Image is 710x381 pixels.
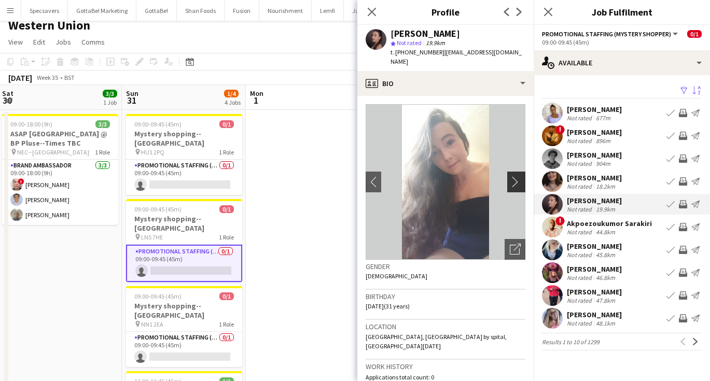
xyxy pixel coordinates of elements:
[134,292,182,300] span: 09:00-09:45 (45m)
[567,228,594,236] div: Not rated
[366,362,525,371] h3: Work history
[224,90,239,97] span: 1/4
[33,37,45,47] span: Edit
[29,35,49,49] a: Edit
[126,286,242,367] app-job-card: 09:00-09:45 (45m)0/1Mystery shopping--[GEOGRAPHIC_DATA] NN1 2EA1 RolePromotional Staffing (Myster...
[219,120,234,128] span: 0/1
[141,320,163,328] span: NN1 2EA
[126,301,242,320] h3: Mystery shopping--[GEOGRAPHIC_DATA]
[357,5,534,19] h3: Profile
[124,94,138,106] span: 31
[134,205,182,213] span: 09:00-09:45 (45m)
[594,228,617,236] div: 44.8km
[567,264,622,274] div: [PERSON_NAME]
[567,114,594,122] div: Not rated
[542,30,679,38] button: Promotional Staffing (Mystery Shopper)
[219,148,234,156] span: 1 Role
[219,320,234,328] span: 1 Role
[225,98,241,106] div: 4 Jobs
[594,297,617,304] div: 47.8km
[2,114,118,225] div: 09:00-18:00 (9h)3/3ASAP [GEOGRAPHIC_DATA] @ BP Pluse--Times TBC NEC--[GEOGRAPHIC_DATA]1 RoleBrand...
[17,148,89,156] span: NEC--[GEOGRAPHIC_DATA]
[567,287,622,297] div: [PERSON_NAME]
[542,38,702,46] div: 09:00-09:45 (45m)
[141,233,163,241] span: LN5 7HE
[81,37,105,47] span: Comms
[366,292,525,301] h3: Birthday
[77,35,109,49] a: Comms
[594,137,612,145] div: 896m
[250,89,263,98] span: Mon
[542,338,600,346] span: Results 1 to 10 of 1299
[567,219,652,228] div: Akpoezoukumor Sarakiri
[542,30,671,38] span: Promotional Staffing (Mystery Shopper)
[21,1,68,21] button: Specsavers
[594,251,617,259] div: 45.8km
[567,150,622,160] div: [PERSON_NAME]
[366,322,525,331] h3: Location
[8,37,23,47] span: View
[366,373,525,381] p: Applications total count: 0
[219,205,234,213] span: 0/1
[534,50,710,75] div: Available
[64,74,75,81] div: BST
[555,125,565,134] span: !
[505,239,525,260] div: Open photos pop-in
[567,128,622,137] div: [PERSON_NAME]
[51,35,75,49] a: Jobs
[103,90,117,97] span: 3/3
[567,297,594,304] div: Not rated
[594,205,617,213] div: 19.9km
[567,173,622,182] div: [PERSON_NAME]
[567,160,594,167] div: Not rated
[567,310,622,319] div: [PERSON_NAME]
[126,245,242,282] app-card-role: Promotional Staffing (Mystery Shopper)0/109:00-09:45 (45m)
[312,1,344,21] button: Lemfi
[126,160,242,195] app-card-role: Promotional Staffing (Mystery Shopper)0/109:00-09:45 (45m)
[4,35,27,49] a: View
[687,30,702,38] span: 0/1
[8,73,32,83] div: [DATE]
[18,178,24,185] span: !
[126,129,242,148] h3: Mystery shopping--[GEOGRAPHIC_DATA]
[177,1,225,21] button: Shan Foods
[594,274,617,281] div: 46.8km
[391,48,444,56] span: t. [PHONE_NUMBER]
[103,98,117,106] div: 1 Job
[594,160,612,167] div: 904m
[344,1,380,21] button: Jumbo
[366,272,427,280] span: [DEMOGRAPHIC_DATA]
[10,120,52,128] span: 09:00-18:00 (9h)
[366,262,525,271] h3: Gender
[594,114,612,122] div: 677m
[391,29,460,38] div: [PERSON_NAME]
[567,319,594,327] div: Not rated
[594,182,617,190] div: 18.2km
[8,18,90,33] h1: Western Union
[219,292,234,300] span: 0/1
[126,89,138,98] span: Sun
[366,104,525,260] img: Crew avatar or photo
[366,333,507,350] span: [GEOGRAPHIC_DATA], [GEOGRAPHIC_DATA] by spital, [GEOGRAPHIC_DATA][DATE]
[2,89,13,98] span: Sat
[248,94,263,106] span: 1
[141,148,164,156] span: HU1 2PQ
[567,182,594,190] div: Not rated
[126,114,242,195] app-job-card: 09:00-09:45 (45m)0/1Mystery shopping--[GEOGRAPHIC_DATA] HU1 2PQ1 RolePromotional Staffing (Myster...
[397,39,422,47] span: Not rated
[567,196,622,205] div: [PERSON_NAME]
[534,5,710,19] h3: Job Fulfilment
[567,205,594,213] div: Not rated
[259,1,312,21] button: Nourishment
[567,105,622,114] div: [PERSON_NAME]
[219,233,234,241] span: 1 Role
[134,120,182,128] span: 09:00-09:45 (45m)
[567,251,594,259] div: Not rated
[126,199,242,282] app-job-card: 09:00-09:45 (45m)0/1Mystery shopping--[GEOGRAPHIC_DATA] LN5 7HE1 RolePromotional Staffing (Myster...
[391,48,522,65] span: | [EMAIL_ADDRESS][DOMAIN_NAME]
[34,74,60,81] span: Week 35
[2,160,118,225] app-card-role: Brand Ambassador3/309:00-18:00 (9h)![PERSON_NAME][PERSON_NAME][PERSON_NAME]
